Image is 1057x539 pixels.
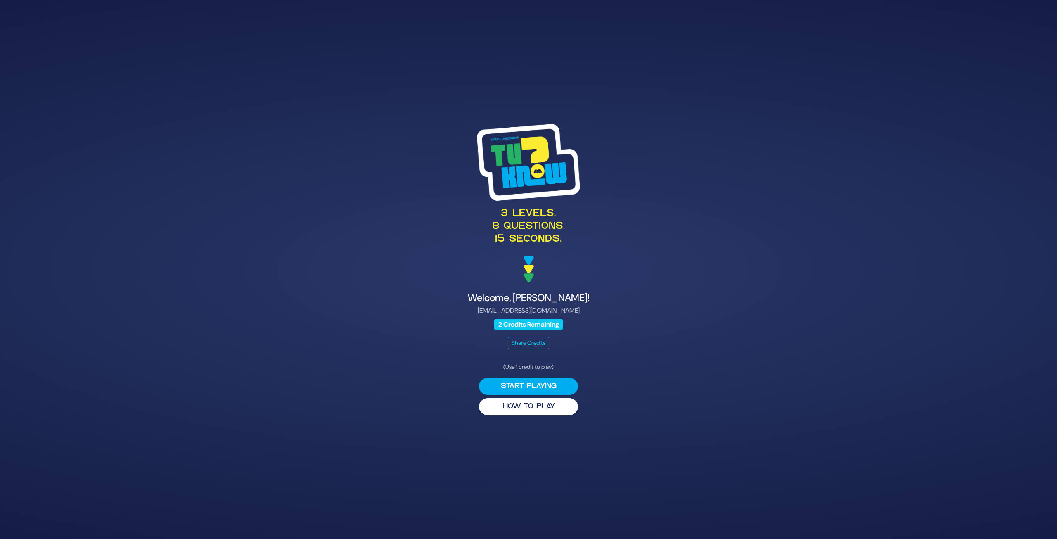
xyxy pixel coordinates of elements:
button: Start Playing [479,378,578,395]
p: [EMAIL_ADDRESS][DOMAIN_NAME] [327,306,730,316]
button: Share Credits [508,337,549,349]
p: (Use 1 credit to play) [479,363,578,371]
button: HOW TO PLAY [479,398,578,415]
img: Tournament Logo [477,124,580,201]
span: 2 Credits Remaining [494,319,563,330]
img: decoration arrows [524,256,534,283]
h4: Welcome, [PERSON_NAME]! [327,292,730,304]
p: 3 levels. 8 questions. 15 seconds. [327,207,730,246]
